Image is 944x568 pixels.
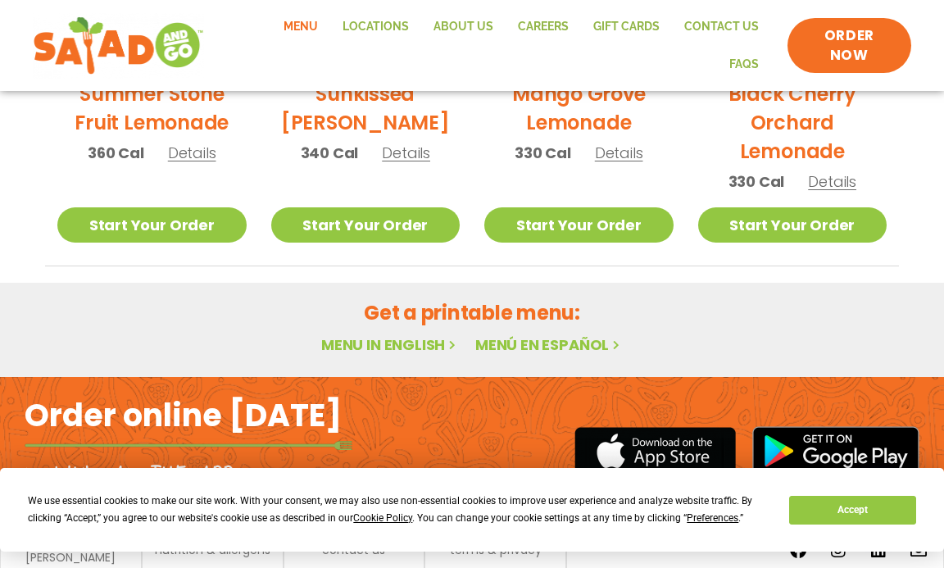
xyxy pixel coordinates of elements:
span: 330 Cal [728,170,785,193]
a: FAQs [717,46,771,84]
span: Details [808,171,856,192]
h2: Black Cherry Orchard Lemonade [698,80,887,166]
a: Contact Us [672,8,771,46]
a: Locations [330,8,421,46]
img: appstore [574,425,736,478]
a: Menú en español [475,334,623,355]
span: 360 Cal [88,142,144,164]
a: contact us [322,544,385,556]
h2: Order online [DATE] [25,395,342,435]
a: Start Your Order [57,207,247,243]
a: Start Your Order [271,207,461,243]
a: Start Your Order [484,207,674,243]
span: 340 Cal [301,142,359,164]
img: new-SAG-logo-768×292 [33,13,204,79]
span: ORDER NOW [804,26,895,66]
a: Menu in English [321,334,459,355]
span: Details [168,143,216,163]
img: google_play [752,426,919,475]
a: Careers [506,8,581,46]
div: We use essential cookies to make our site work. With your consent, we may also use non-essential ... [28,493,769,527]
h2: Summer Stone Fruit Lemonade [57,80,247,137]
a: nutrition & allergens [155,544,270,556]
span: Details [595,143,643,163]
span: Preferences [687,512,738,524]
a: Menu [271,8,330,46]
span: Cookie Policy [353,512,412,524]
img: fork [25,441,352,450]
h2: Download the app [25,461,234,507]
a: meet chef [PERSON_NAME] [9,540,133,563]
a: About Us [421,8,506,46]
a: terms & privacy [450,544,542,556]
a: ORDER NOW [787,18,911,74]
span: 330 Cal [515,142,571,164]
a: GIFT CARDS [581,8,672,46]
button: Accept [789,496,915,525]
a: Start Your Order [698,207,887,243]
h2: Get a printable menu: [45,298,899,327]
span: Details [382,143,430,163]
h2: Mango Grove Lemonade [484,80,674,137]
h2: Sunkissed [PERSON_NAME] [271,80,461,137]
nav: Menu [220,8,771,83]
